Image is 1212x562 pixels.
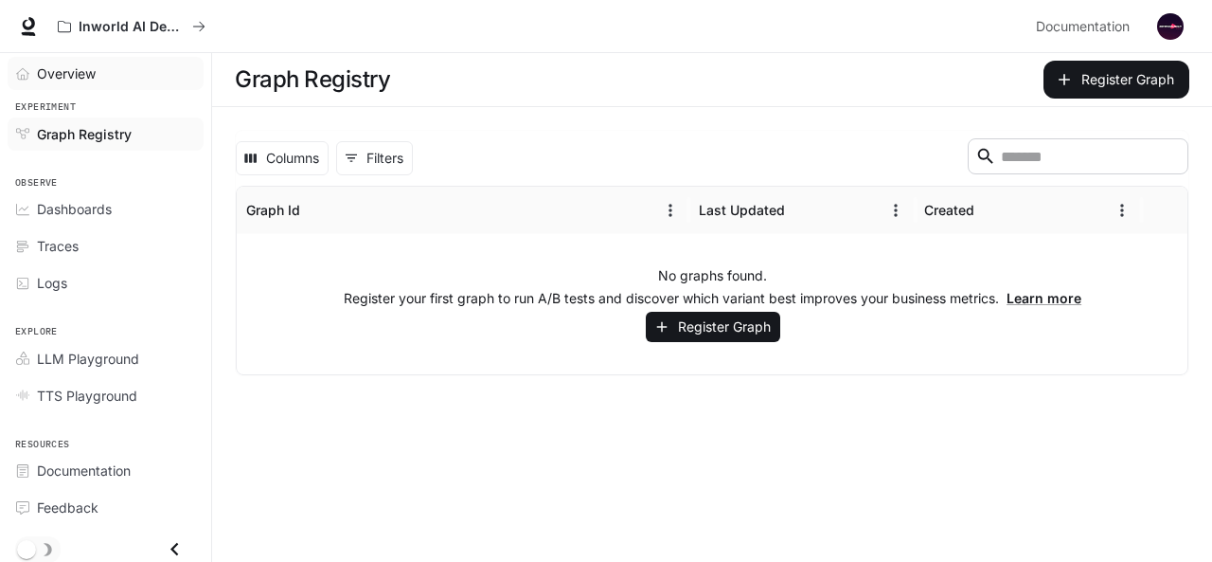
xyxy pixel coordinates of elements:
[924,202,974,218] div: Created
[968,138,1188,178] div: Search
[976,196,1005,225] button: Sort
[37,124,132,144] span: Graph Registry
[236,141,329,175] button: Select columns
[1028,8,1144,45] a: Documentation
[49,8,214,45] button: All workspaces
[1108,196,1136,225] button: Menu
[8,229,204,263] a: Traces
[658,266,767,285] p: No graphs found.
[336,141,413,175] button: Show filters
[1157,13,1184,40] img: User avatar
[302,196,330,225] button: Sort
[37,349,139,369] span: LLM Playground
[656,196,685,225] button: Menu
[8,491,204,524] a: Feedback
[8,266,204,299] a: Logs
[646,312,780,343] button: Register Graph
[37,386,137,406] span: TTS Playground
[8,57,204,90] a: Overview
[17,538,36,559] span: Dark mode toggle
[1007,290,1081,306] a: Learn more
[8,342,204,375] a: LLM Playground
[699,202,785,218] div: Last Updated
[37,498,98,517] span: Feedback
[344,289,1081,308] p: Register your first graph to run A/B tests and discover which variant best improves your business...
[37,199,112,219] span: Dashboards
[882,196,910,225] button: Menu
[79,19,185,35] p: Inworld AI Demos
[37,236,79,256] span: Traces
[1036,15,1130,39] span: Documentation
[1043,61,1189,99] button: Register Graph
[37,63,96,83] span: Overview
[8,118,204,151] a: Graph Registry
[235,61,390,99] h1: Graph Registry
[787,196,815,225] button: Sort
[246,202,300,218] div: Graph Id
[8,454,204,487] a: Documentation
[37,273,67,293] span: Logs
[1151,8,1189,45] button: User avatar
[8,192,204,226] a: Dashboards
[37,461,131,480] span: Documentation
[8,379,204,412] a: TTS Playground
